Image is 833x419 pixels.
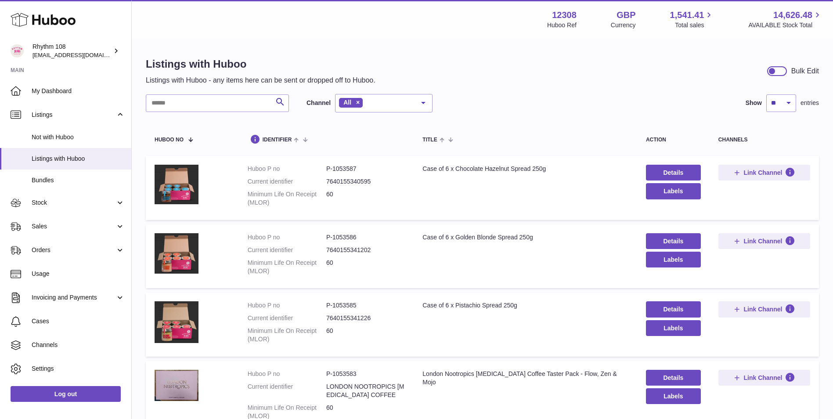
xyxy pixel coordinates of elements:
span: Channels [32,341,125,349]
span: All [343,99,351,106]
p: Listings with Huboo - any items here can be sent or dropped off to Huboo. [146,76,375,85]
dt: Current identifier [248,177,326,186]
a: 14,626.48 AVAILABLE Stock Total [748,9,822,29]
span: Listings with Huboo [32,155,125,163]
span: 1,541.41 [670,9,704,21]
a: Details [646,301,701,317]
img: internalAdmin-12308@internal.huboo.com [11,44,24,58]
a: Details [646,165,701,181]
dt: Huboo P no [248,370,326,378]
button: Labels [646,183,701,199]
img: Case of 6 x Golden Blonde Spread 250g [155,233,198,274]
a: Log out [11,386,121,402]
dd: 60 [326,190,405,207]
span: Bundles [32,176,125,184]
div: Case of 6 x Golden Blonde Spread 250g [422,233,628,242]
h1: Listings with Huboo [146,57,375,71]
dd: LONDON NOOTROPICS [MEDICAL_DATA] COFFEE [326,383,405,399]
span: Total sales [675,21,714,29]
dd: 7640155340595 [326,177,405,186]
dd: P-1053585 [326,301,405,310]
span: Link Channel [743,237,782,245]
img: London Nootropics Adaptogenic Coffee Taster Pack - Flow, Zen & Mojo [155,370,198,401]
span: Sales [32,222,115,231]
dd: 60 [326,259,405,275]
div: Case of 6 x Pistachio Spread 250g [422,301,628,310]
span: Listings [32,111,115,119]
span: [EMAIL_ADDRESS][DOMAIN_NAME] [32,51,129,58]
div: Rhythm 108 [32,43,112,59]
span: 14,626.48 [773,9,812,21]
span: Link Channel [743,169,782,177]
span: identifier [263,137,292,143]
dd: 7640155341226 [326,314,405,322]
dd: 7640155341202 [326,246,405,254]
a: Details [646,233,701,249]
dd: 60 [326,327,405,343]
span: entries [801,99,819,107]
dt: Current identifier [248,246,326,254]
button: Link Channel [718,301,810,317]
span: Link Channel [743,374,782,382]
dd: P-1053587 [326,165,405,173]
div: action [646,137,701,143]
button: Labels [646,320,701,336]
strong: GBP [617,9,635,21]
dt: Current identifier [248,383,326,399]
dt: Huboo P no [248,301,326,310]
label: Channel [307,99,331,107]
dt: Minimum Life On Receipt (MLOR) [248,190,326,207]
button: Labels [646,388,701,404]
button: Labels [646,252,701,267]
div: Bulk Edit [791,66,819,76]
span: Usage [32,270,125,278]
div: Huboo Ref [547,21,577,29]
span: Huboo no [155,137,184,143]
a: Details [646,370,701,386]
div: channels [718,137,810,143]
dt: Huboo P no [248,233,326,242]
dt: Minimum Life On Receipt (MLOR) [248,259,326,275]
dd: P-1053583 [326,370,405,378]
span: AVAILABLE Stock Total [748,21,822,29]
img: Case of 6 x Pistachio Spread 250g [155,301,198,343]
dt: Minimum Life On Receipt (MLOR) [248,327,326,343]
button: Link Channel [718,165,810,181]
button: Link Channel [718,370,810,386]
span: Cases [32,317,125,325]
span: Link Channel [743,305,782,313]
strong: 12308 [552,9,577,21]
dt: Current identifier [248,314,326,322]
button: Link Channel [718,233,810,249]
div: Case of 6 x Chocolate Hazelnut Spread 250g [422,165,628,173]
a: 1,541.41 Total sales [670,9,714,29]
img: Case of 6 x Chocolate Hazelnut Spread 250g [155,165,198,204]
span: title [422,137,437,143]
div: Currency [611,21,636,29]
dd: P-1053586 [326,233,405,242]
label: Show [746,99,762,107]
span: Orders [32,246,115,254]
div: London Nootropics [MEDICAL_DATA] Coffee Taster Pack - Flow, Zen & Mojo [422,370,628,386]
span: Not with Huboo [32,133,125,141]
span: My Dashboard [32,87,125,95]
dt: Huboo P no [248,165,326,173]
span: Stock [32,199,115,207]
span: Invoicing and Payments [32,293,115,302]
span: Settings [32,365,125,373]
